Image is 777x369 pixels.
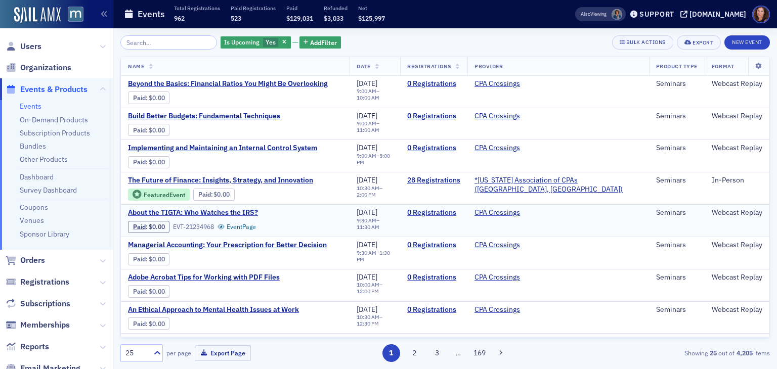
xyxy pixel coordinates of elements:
[357,79,377,88] span: [DATE]
[560,348,770,357] div: Showing out of items
[128,176,313,185] span: The Future of Finance: Insights, Strategy, and Innovation
[357,217,376,224] time: 9:30 AM
[428,344,446,362] button: 3
[656,241,698,250] div: Seminars
[133,158,146,166] a: Paid
[712,176,762,185] div: In-Person
[357,208,377,217] span: [DATE]
[712,112,762,121] div: Webcast Replay
[133,94,146,102] a: Paid
[266,38,276,46] span: Yes
[149,288,165,295] span: $0.00
[712,79,762,88] div: Webcast Replay
[231,14,241,22] span: 523
[20,62,71,73] span: Organizations
[125,348,148,358] div: 25
[133,288,146,295] a: Paid
[128,273,298,282] span: Adobe Acrobat Tips for Working with PDF Files
[133,223,149,230] span: :
[735,348,754,357] strong: 4,205
[144,192,185,198] div: Featured Event
[357,120,376,127] time: 9:00 AM
[128,285,169,297] div: Paid: 0 - $0
[474,305,520,314] a: CPA Crossings
[128,91,169,104] div: Paid: 0 - $0
[6,319,70,331] a: Memberships
[357,217,393,230] div: –
[474,208,520,217] a: CPA Crossings
[133,158,149,166] span: :
[656,79,698,88] div: Seminars
[166,348,191,357] label: per page
[138,8,165,20] h1: Events
[133,223,146,230] a: Paid
[128,208,298,217] span: About the TIGTA: Who Watches the IRS?
[20,186,77,195] a: Survey Dashboard
[357,191,376,198] time: 2:00 PM
[20,128,90,137] a: Subscription Products
[231,5,276,12] p: Paid Registrations
[6,84,88,95] a: Events & Products
[357,282,393,295] div: –
[6,341,49,352] a: Reports
[310,38,337,47] span: Add Filter
[474,241,520,250] a: CPA Crossings
[357,175,377,184] span: [DATE]
[357,153,393,166] div: –
[474,273,538,282] span: CPA Crossings
[149,126,165,134] span: $0.00
[474,79,520,88] a: CPA Crossings
[357,143,377,152] span: [DATE]
[407,63,451,70] span: Registrations
[218,223,256,230] a: EventPage
[20,341,49,352] span: Reports
[20,298,70,309] span: Subscriptions
[286,5,313,12] p: Paid
[6,62,71,73] a: Organizations
[286,14,313,22] span: $129,031
[357,250,393,263] div: –
[357,223,379,230] time: 11:30 AM
[195,345,251,361] button: Export Page
[712,241,762,250] div: Webcast Replay
[407,176,460,185] a: 28 Registrations
[407,208,460,217] a: 0 Registrations
[128,241,327,250] span: Managerial Accounting: Your Prescription for Better Decision
[474,112,538,121] span: CPA Crossings
[474,144,520,153] a: CPA Crossings
[299,36,341,49] button: AddFilter
[128,112,298,121] a: Build Better Budgets: Fundamental Techniques
[656,273,698,282] div: Seminars
[612,35,673,50] button: Bulk Actions
[407,241,460,250] a: 0 Registrations
[712,63,734,70] span: Format
[474,112,520,121] a: CPA Crossings
[14,7,61,23] a: SailAMX
[128,156,169,168] div: Paid: 0 - $0
[357,94,379,101] time: 10:00 AM
[128,305,299,314] span: An Ethical Approach to Mental Health Issues at Work
[656,144,698,153] div: Seminars
[724,35,770,50] button: New Event
[174,5,220,12] p: Total Registrations
[626,39,666,45] div: Bulk Actions
[357,313,379,320] time: 10:30 AM
[357,184,379,192] time: 10:30 AM
[451,348,465,357] span: …
[6,276,69,288] a: Registrations
[677,35,721,50] button: Export
[120,35,217,50] input: Search…
[358,5,385,12] p: Net
[656,305,698,314] div: Seminars
[407,305,460,314] a: 0 Registrations
[358,14,385,22] span: $125,997
[133,126,149,134] span: :
[708,348,718,357] strong: 25
[357,111,377,120] span: [DATE]
[20,84,88,95] span: Events & Products
[357,185,393,198] div: –
[357,152,376,159] time: 9:00 AM
[357,320,379,327] time: 12:30 PM
[357,88,393,101] div: –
